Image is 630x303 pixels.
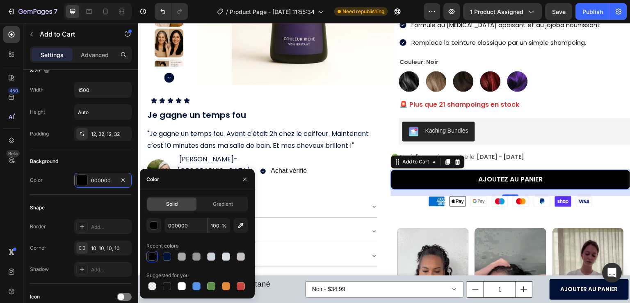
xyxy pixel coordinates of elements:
span: 🟢 Expédition prévue entre le [253,130,337,138]
div: 10, 10, 10, 10 [91,245,130,252]
div: AJOUTER AU PANIER [422,261,479,271]
span: Save [552,8,566,15]
div: AJOUTEZ AU PANIER [340,151,405,161]
h2: Je gagne un temps fou [8,86,240,98]
div: Color [30,177,43,184]
button: Kaching Bundles [264,99,337,118]
div: Background [30,158,58,165]
div: Add... [91,223,130,231]
button: increment [377,259,394,274]
div: Corner [30,244,46,252]
img: gempages_553048963888972741-da92e5e5-47f6-4164-952e-29cb15902177.jpg [8,136,32,160]
p: Ingrédients clés [10,227,61,239]
div: Shadow [30,266,49,273]
span: Solid [166,200,178,208]
input: Eg: FFFFFF [164,218,207,233]
div: Undo/Redo [155,3,188,20]
div: Suggested for you [146,272,189,279]
p: Comment l'utiliser ? [10,202,74,214]
div: Size [30,65,52,76]
button: Publish [575,3,610,20]
button: Carousel Next Arrow [26,50,36,60]
input: Auto [75,105,131,119]
div: Width [30,86,43,94]
span: Gradient [213,200,233,208]
span: Description [10,179,47,188]
div: 450 [8,87,20,94]
span: / [226,7,228,16]
button: AJOUTEZ AU PANIER [253,147,492,166]
img: KachingBundles.png [271,103,281,113]
button: 1 product assigned [463,3,542,20]
span: 1 product assigned [470,7,523,16]
div: Add... [91,266,130,273]
input: quantity [345,259,377,274]
button: 7 [3,3,61,20]
legend: Couleur: Noir [261,33,301,45]
p: 7 [54,7,57,16]
p: Est-ce que la couleur part vite ? [10,251,113,263]
div: Color [146,176,159,183]
div: Open Intercom Messenger [602,263,622,282]
div: Height [30,108,45,116]
div: Recent colors [146,242,178,250]
input: Auto [75,83,131,97]
button: decrement [329,259,345,274]
div: Padding [30,130,49,138]
div: Icon [30,293,40,301]
div: Add to Cart [263,135,293,142]
p: Advanced [81,50,109,59]
p: Remplace la teinture classique par un simple shampoing [274,14,462,25]
div: 000000 [91,177,115,184]
strong: . [447,15,449,23]
p: 🚨 Plus que 21 shampoings en stock [262,76,422,88]
div: Kaching Bundles [287,103,330,112]
p: Achat vérifié [132,142,169,154]
span: Product Page - [DATE] 11:55:34 [230,7,315,16]
div: Beta [6,150,20,157]
div: Border [30,223,46,230]
p: Add to Cart [40,29,110,39]
p: Settings [41,50,64,59]
span: Need republishing [342,8,384,15]
div: Shape [30,204,45,211]
button: Save [545,3,572,20]
button: AJOUTER AU PANIER [411,256,491,276]
p: "Je gagne un temps fou. Avant c'était 2h chez le coiffeur. Maintenant c’est 10 minutes dans ma sa... [9,105,239,129]
iframe: Design area [138,23,630,303]
span: [DATE] - [DATE] [338,130,386,138]
span: % [222,222,227,230]
p: [PERSON_NAME]- [GEOGRAPHIC_DATA], [GEOGRAPHIC_DATA] [39,131,117,166]
div: Publish [582,7,603,16]
img: gempages_553048963888972741-7350ca26-2eb8-475d-9dc3-efbb7ad2e238.webp [290,173,454,184]
div: 12, 32, 12, 32 [91,131,130,138]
